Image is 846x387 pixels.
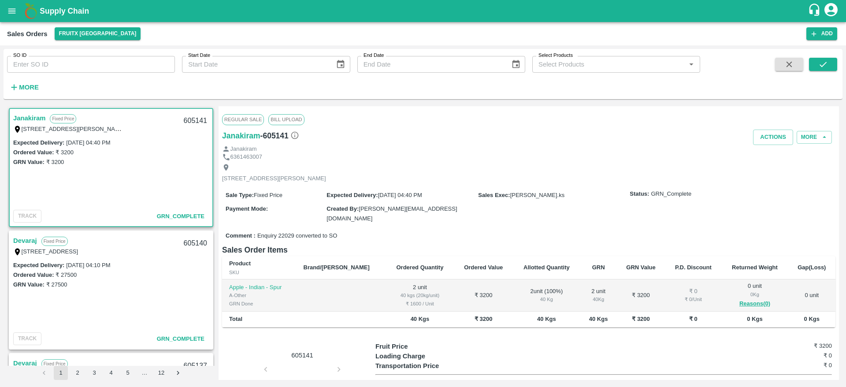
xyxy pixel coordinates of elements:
div: 2 unit [587,287,610,304]
h6: - 605141 [260,130,299,142]
b: 0 Kgs [804,316,820,322]
b: ₹ 3200 [475,316,493,322]
b: Total [229,316,242,322]
label: Status: [630,190,649,198]
div: 40 Kg [520,295,573,303]
p: Fixed Price [41,237,68,246]
button: Add [806,27,837,40]
b: 40 Kgs [411,316,430,322]
button: Go to page 2 [70,366,85,380]
p: Janakiram [230,145,257,153]
button: Go to next page [171,366,185,380]
span: Enquiry 22029 converted to SO [257,232,337,240]
span: GRN_Complete [157,335,204,342]
label: Select Products [538,52,573,59]
b: ₹ 3200 [632,316,650,322]
b: Brand/[PERSON_NAME] [304,264,370,271]
div: 0 unit [728,282,781,309]
label: Sale Type : [226,192,254,198]
b: Ordered Value [464,264,503,271]
input: Start Date [182,56,329,73]
div: ₹ 1600 / Unit [393,300,447,308]
p: 6361463007 [230,153,262,161]
div: 0 Kg [728,290,781,298]
label: Expected Delivery : [13,262,64,268]
a: Devaraj [13,235,37,246]
div: Sales Orders [7,28,48,40]
div: … [137,369,152,377]
label: Ordered Value: [13,149,54,156]
nav: pagination navigation [36,366,186,380]
button: More [7,80,41,95]
strong: More [19,84,39,91]
td: 0 unit [788,279,835,312]
p: Transportation Price [375,361,490,371]
b: Gap(Loss) [798,264,826,271]
span: [DATE] 04:40 PM [378,192,422,198]
span: Fixed Price [254,192,282,198]
button: Reasons(0) [728,299,781,309]
b: Supply Chain [40,7,89,15]
p: Fruit Price [375,342,490,351]
div: 2 unit ( 100 %) [520,287,573,304]
label: GRN Value: [13,281,45,288]
b: 40 Kgs [589,316,608,322]
p: Loading Charge [375,351,490,361]
p: Fixed Price [41,359,68,368]
div: account of current user [823,2,839,20]
span: Regular Sale [222,114,264,125]
td: ₹ 3200 [454,279,513,312]
span: [PERSON_NAME].ks [510,192,565,198]
div: ₹ 0 [672,287,714,296]
div: 40 kgs (20kg/unit) [393,291,447,299]
input: Enter SO ID [7,56,175,73]
input: Select Products [535,59,683,70]
button: open drawer [2,1,22,21]
label: [STREET_ADDRESS] [22,248,78,255]
h6: ₹ 3200 [756,342,832,350]
h6: ₹ 0 [756,361,832,370]
b: 0 Kgs [747,316,762,322]
label: Expected Delivery : [327,192,378,198]
td: 2 unit [386,279,454,312]
label: Sales Exec : [478,192,510,198]
label: Created By : [327,205,359,212]
p: Apple - Indian - Spur [229,283,289,292]
button: Go to page 3 [87,366,101,380]
b: GRN Value [626,264,655,271]
label: Ordered Value: [13,272,54,278]
p: Fixed Price [50,114,76,123]
label: ₹ 27500 [46,281,67,288]
label: GRN Value: [13,159,45,165]
div: GRN Done [229,300,289,308]
label: ₹ 3200 [56,149,74,156]
span: GRN_Complete [651,190,691,198]
a: Supply Chain [40,5,808,17]
label: Payment Mode : [226,205,268,212]
h6: ₹ 3200 [756,378,832,387]
div: 605140 [178,233,212,254]
b: 40 Kgs [537,316,556,322]
p: 605141 [269,350,335,360]
button: Actions [753,130,793,145]
a: Devaraj [13,357,37,369]
button: Open [686,59,697,70]
div: A-Other [229,291,289,299]
span: [PERSON_NAME][EMAIL_ADDRESS][DOMAIN_NAME] [327,205,457,222]
label: Expected Delivery : [13,139,64,146]
div: customer-support [808,3,823,19]
label: [STREET_ADDRESS][PERSON_NAME] [22,125,126,132]
div: 605141 [178,111,212,131]
a: Janakiram [222,130,260,142]
button: Go to page 12 [154,366,168,380]
img: logo [22,2,40,20]
label: Start Date [188,52,210,59]
span: GRN_Complete [157,213,204,220]
span: Bill Upload [268,114,304,125]
label: SO ID [13,52,26,59]
b: Allotted Quantity [523,264,570,271]
b: ₹ 0 [689,316,698,322]
b: Ordered Quantity [396,264,443,271]
label: [DATE] 04:10 PM [66,262,110,268]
